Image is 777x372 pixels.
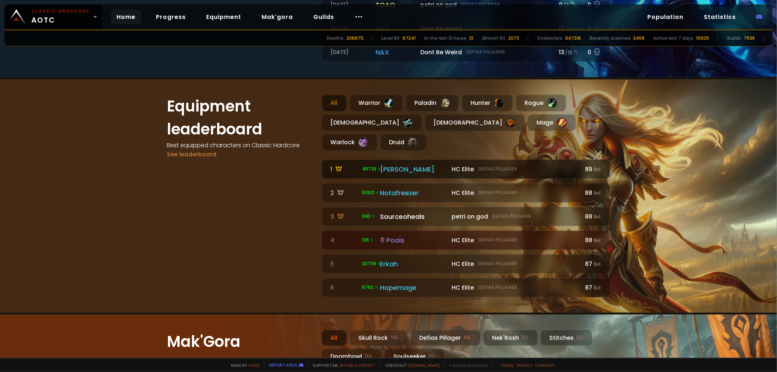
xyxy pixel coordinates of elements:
span: 45733 [362,166,381,172]
small: Defias Pillager [478,261,517,267]
div: 87 [582,283,601,292]
small: NA [464,334,471,341]
span: Made by [227,363,260,368]
div: 4 [331,236,358,245]
div: HC Elite [452,283,577,292]
a: Progress [150,9,192,24]
div: 6 [331,283,358,292]
a: Equipment [200,9,247,24]
a: Guilds [307,9,340,24]
div: Notafreezer [380,188,448,198]
div: 847316 [565,35,581,42]
div: Druid [380,134,427,151]
div: Soulseeker [385,349,444,364]
a: 3 593 Sourceoheals petri on godDefias Pillager88ilvl [322,207,610,226]
div: All [322,330,347,346]
div: Stitches [541,330,592,346]
a: Terms [501,363,514,368]
div: [PERSON_NAME] [380,164,448,174]
a: Population [641,9,689,24]
a: Buy me a coffee [340,363,376,368]
div: Guilds [727,35,741,42]
small: ilvl [594,237,601,244]
div: Defias Pillager [411,330,480,346]
div: 2073 [508,35,519,42]
small: ilvl [594,285,601,291]
span: Checkout [381,363,440,368]
div: 7538 [744,35,755,42]
small: EU [429,353,435,360]
div: Characters [537,35,562,42]
span: 5762 [362,284,378,291]
div: 13 [469,35,473,42]
div: 88 [582,188,601,197]
small: ilvl [594,214,601,220]
a: 2 53921 Notafreezer HC EliteDefias Pillager88ilvl [322,183,610,203]
div: Doomhowl [322,349,382,364]
div: 10929 [696,35,709,42]
div: HC Elite [452,165,577,174]
a: Statistics [698,9,742,24]
div: 89 [582,165,601,174]
div: 88 [582,236,601,245]
div: Skull Rock [350,330,408,346]
div: HC Elite [452,259,577,269]
div: Erkah [380,259,448,269]
small: Defias Pillager [493,213,531,220]
small: Defias Pillager [478,284,517,291]
span: v. d752d5 - production [445,363,488,368]
a: 5 207116 Erkah HC EliteDefias Pillager87ilvl [322,254,610,274]
div: Warrior [350,95,403,111]
small: EU [522,334,529,341]
small: ilvl [594,166,601,173]
span: 593 [362,213,376,220]
div: Nek'Rosh [483,330,538,346]
a: 4 126 Pools HC EliteDefias Pillager88ilvl [322,231,610,250]
h1: Equipment leaderboard [167,95,313,141]
a: 6 5762 Hopemage HC EliteDefias Pillager87ilvl [322,278,610,297]
h4: Best equipped characters on Classic Hardcore [167,141,313,150]
div: HC Elite [452,188,577,197]
div: Deaths [327,35,344,42]
div: Rogue [516,95,566,111]
span: AOTC [31,8,90,26]
div: Warlock [322,134,377,151]
div: Level 60 [381,35,400,42]
a: a fan [249,363,260,368]
small: Defias Pillager [478,189,517,196]
div: Active last 7 days [653,35,693,42]
span: 53921 [362,189,380,196]
div: 67241 [403,35,416,42]
div: 206675 [346,35,364,42]
span: 207116 [362,261,381,267]
small: ilvl [594,190,601,197]
a: 1 45733 [PERSON_NAME] HC EliteDefias Pillager89ilvl [322,160,610,179]
small: EU [577,334,583,341]
small: Defias Pillager [478,237,517,243]
div: Pools [380,235,448,245]
div: Hunter [462,95,513,111]
a: Classic HardcoreAOTC [4,4,102,29]
div: 1 [331,165,358,174]
div: 3458 [633,35,644,42]
a: Mak'gora [256,9,299,24]
small: Classic Hardcore [31,8,90,15]
div: Hopemage [380,283,448,293]
span: 126 [362,237,374,243]
a: [DOMAIN_NAME] [409,363,440,368]
div: 5 [331,259,358,269]
div: Paladin [406,95,459,111]
small: Defias Pillager [478,166,517,172]
small: ilvl [594,261,601,268]
div: [DEMOGRAPHIC_DATA] [425,114,525,131]
a: Report a bug [270,362,298,368]
a: Consent [535,363,555,368]
small: NA [391,334,399,341]
div: In the last 12 hours [424,35,466,42]
div: petri on god [452,212,577,221]
a: Privacy [517,363,533,368]
a: [DATE]naxDont Be WeirdDefias Pillager13 /150 [322,43,610,62]
div: 87 [582,259,601,269]
div: All [322,95,347,111]
div: HC Elite [452,236,577,245]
